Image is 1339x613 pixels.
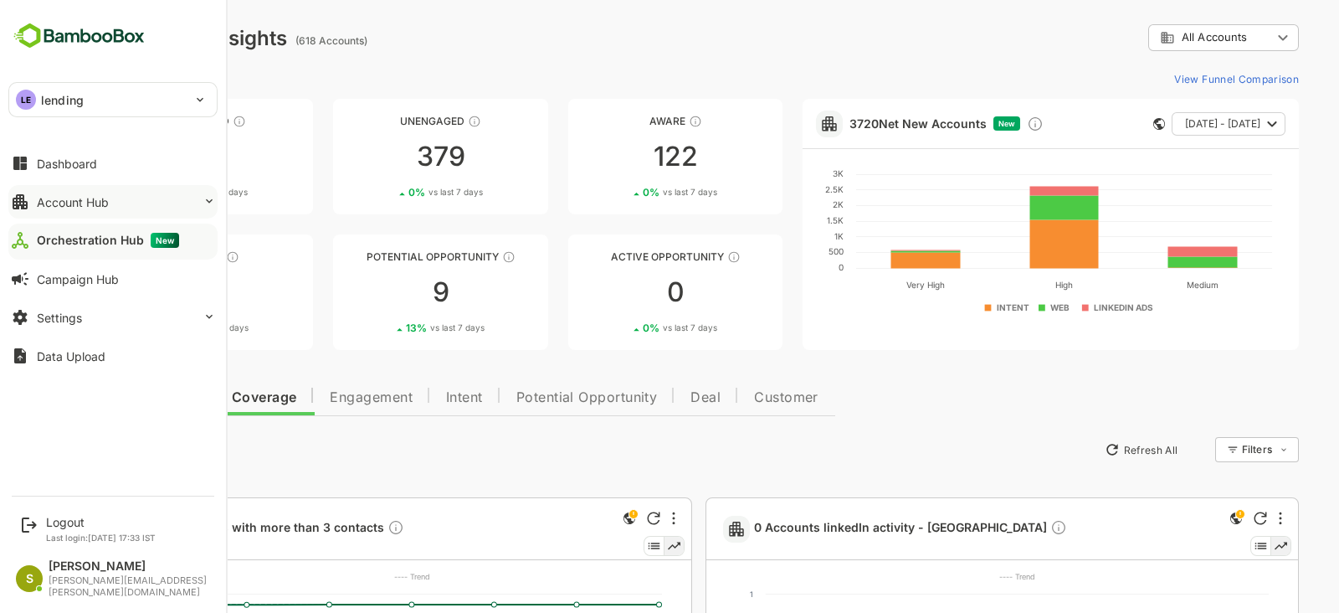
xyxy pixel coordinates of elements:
[968,116,985,132] div: Discover new ICP-fit accounts showing engagement — via intent surges, anonymous website visits, L...
[37,233,179,248] div: Orchestration Hub
[997,280,1014,291] text: High
[8,147,218,180] button: Dashboard
[992,302,1011,312] text: WEB
[630,115,644,128] div: These accounts have just entered the buying cycle and need further nurturing
[604,322,659,334] span: vs last 7 days
[510,250,724,263] div: Active Opportunity
[329,519,346,538] div: Description not present
[8,185,218,219] button: Account Hub
[1035,302,1095,312] text: LINKEDIN ADS
[40,234,254,350] a: EngagedThese accounts are warm, further nurturing would qualify them to MQAs2111%vs last 7 days
[780,262,785,272] text: 0
[274,143,489,170] div: 379
[1039,436,1126,463] button: Refresh All
[1195,512,1208,525] div: Refresh
[336,572,372,581] text: ---- Trend
[37,272,119,286] div: Campaign Hub
[1128,280,1160,290] text: Medium
[370,186,424,198] span: vs last 7 days
[89,519,346,538] span: 453 Accounts with more than 3 contacts
[49,559,209,574] div: [PERSON_NAME]
[37,349,105,363] div: Data Upload
[510,234,724,350] a: Active OpportunityThese accounts have open opportunities which might be at any of the Sales Stage...
[768,215,785,225] text: 1.5K
[848,280,886,291] text: Very High
[40,115,254,127] div: Unreached
[274,99,489,214] a: UnengagedThese accounts have not shown enough engagement and need nurturing3790%vs last 7 days
[174,115,187,128] div: These accounts have not been engaged with for a defined time period
[274,250,489,263] div: Potential Opportunity
[271,391,354,404] span: Engagement
[1182,435,1240,465] div: Filters
[37,157,97,171] div: Dashboard
[1126,113,1202,135] span: [DATE] - [DATE]
[669,250,682,264] div: These accounts have open opportunities which might be at any of the Sales Stages
[561,508,581,531] div: This is a global insight. Segment selection is not applicable for this view
[767,184,785,194] text: 2.5K
[40,99,254,214] a: UnreachedThese accounts have not been engaged with for a defined time period873%vs last 7 days
[387,391,424,404] span: Intent
[776,231,785,241] text: 1K
[1109,65,1240,92] button: View Funnel Comparison
[40,26,228,50] div: Dashboard Insights
[41,91,84,109] p: lending
[8,262,218,296] button: Campaign Hub
[76,590,90,599] text: 500
[1183,443,1213,456] div: Filters
[46,533,156,543] p: Last login: [DATE] 17:33 IST
[8,301,218,334] button: Settings
[584,186,659,198] div: 0 %
[37,311,82,325] div: Settings
[136,322,190,334] span: vs last 7 days
[40,143,254,170] div: 87
[274,279,489,306] div: 9
[941,572,977,581] text: ---- Trend
[347,322,426,334] div: 13 %
[40,250,254,263] div: Engaged
[89,519,352,538] a: 453 Accounts with more than 3 contactsDescription not present
[135,186,189,198] span: vs last 7 days
[350,186,424,198] div: 0 %
[37,195,109,209] div: Account Hub
[151,233,179,248] span: New
[510,99,724,214] a: AwareThese accounts have just entered the buying cycle and need further nurturing1220%vs last 7 days
[1090,22,1240,54] div: All Accounts
[1095,118,1106,130] div: This card does not support filter and segments
[774,199,785,209] text: 2K
[510,279,724,306] div: 0
[115,186,189,198] div: 3 %
[9,83,217,116] div: LElending
[510,143,724,170] div: 122
[114,322,190,334] div: 11 %
[274,234,489,350] a: Potential OpportunityThese accounts are MQAs and can be passed on to Inside Sales913%vs last 7 days
[695,519,1015,538] a: 0 Accounts linkedIn activity - [GEOGRAPHIC_DATA]Description not present
[16,565,43,592] div: S
[510,115,724,127] div: Aware
[1123,31,1188,44] span: All Accounts
[691,590,695,599] text: 1
[584,322,659,334] div: 0 %
[1220,512,1224,525] div: More
[791,116,928,131] a: 3720Net New Accounts
[695,519,1008,538] span: 0 Accounts linkedIn activity - [GEOGRAPHIC_DATA]
[46,515,156,529] div: Logout
[8,20,150,52] img: BambooboxFullLogoMark.5f36c76dfaba33ec1ec1367b70bb1252.svg
[409,115,423,128] div: These accounts have not shown enough engagement and need nurturing
[695,391,760,404] span: Customer
[274,115,489,127] div: Unengaged
[8,339,218,373] button: Data Upload
[40,435,162,465] button: New Insights
[237,34,314,47] ag: (618 Accounts)
[992,519,1008,538] div: Description not present
[1113,112,1227,136] button: [DATE] - [DATE]
[632,391,662,404] span: Deal
[16,90,36,110] div: LE
[588,512,602,525] div: Refresh
[774,168,785,178] text: 3K
[49,575,209,598] div: [PERSON_NAME][EMAIL_ADDRESS][PERSON_NAME][DOMAIN_NAME]
[57,391,238,404] span: Data Quality and Coverage
[458,391,599,404] span: Potential Opportunity
[40,279,254,306] div: 21
[770,246,785,256] text: 500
